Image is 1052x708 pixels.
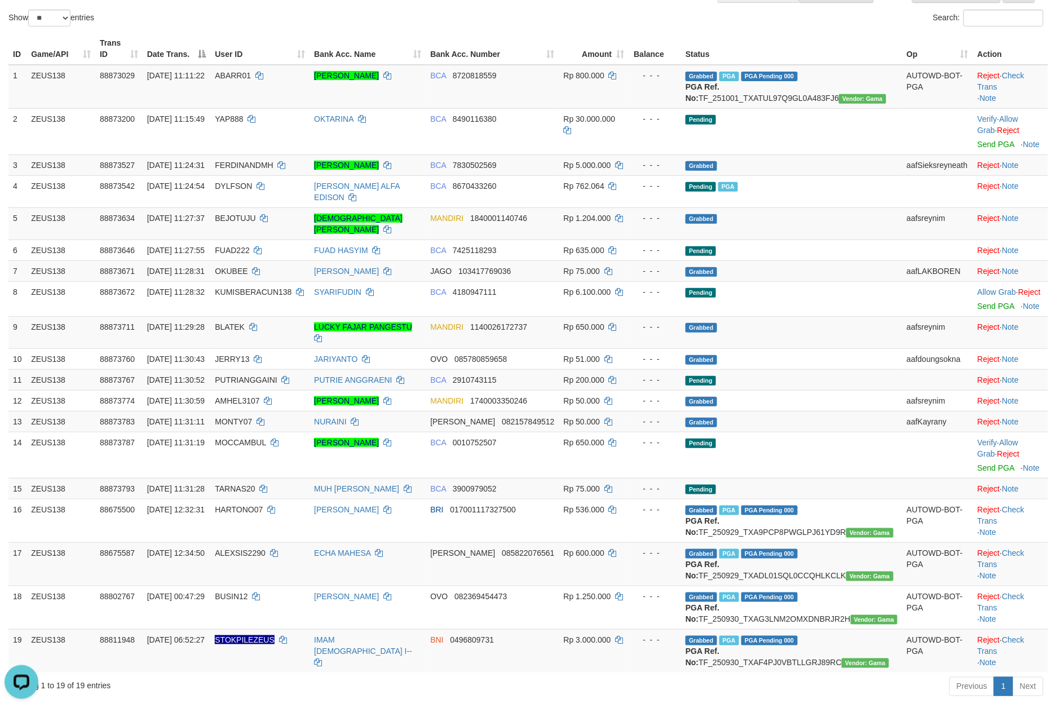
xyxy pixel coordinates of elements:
[1002,214,1019,223] a: Note
[719,506,739,515] span: Marked by aaftrukkakada
[686,506,717,515] span: Grabbed
[681,65,902,109] td: TF_251001_TXATUL97Q9GL0A483FJ6
[430,438,446,447] span: BCA
[430,375,446,384] span: BCA
[633,416,677,427] div: - - -
[978,484,1000,493] a: Reject
[26,316,95,348] td: ZEUS138
[633,374,677,386] div: - - -
[564,322,604,331] span: Rp 650.000
[147,505,205,514] span: [DATE] 12:32:31
[1002,355,1019,364] a: Note
[902,33,973,65] th: Op: activate to sort column ascending
[143,33,211,65] th: Date Trans.: activate to sort column descending
[28,10,70,26] select: Showentries
[314,484,399,493] a: MUH [PERSON_NAME]
[100,114,135,123] span: 88873200
[973,348,1048,369] td: ·
[978,548,1024,569] a: Check Trans
[686,355,717,365] span: Grabbed
[633,160,677,171] div: - - -
[453,182,497,191] span: Copy 8670433260 to clipboard
[453,375,497,384] span: Copy 2910743115 to clipboard
[26,240,95,260] td: ZEUS138
[980,571,997,580] a: Note
[8,432,26,478] td: 14
[719,72,739,81] span: Marked by aafnoeunsreypich
[978,438,997,447] a: Verify
[147,322,205,331] span: [DATE] 11:29:28
[686,82,719,103] b: PGA Ref. No:
[470,396,527,405] span: Copy 1740003350246 to clipboard
[314,71,379,80] a: [PERSON_NAME]
[978,71,1024,91] a: Check Trans
[978,161,1000,170] a: Reject
[26,432,95,478] td: ZEUS138
[215,71,251,80] span: ABARR01
[686,288,716,298] span: Pending
[215,484,255,493] span: TARNAS20
[26,175,95,207] td: ZEUS138
[978,114,1018,135] span: ·
[100,267,135,276] span: 88873671
[564,417,600,426] span: Rp 50.000
[100,417,135,426] span: 88873783
[902,154,973,175] td: aafSieksreyneath
[902,348,973,369] td: aafdoungsokna
[978,114,997,123] a: Verify
[686,376,716,386] span: Pending
[453,246,497,255] span: Copy 7425118293 to clipboard
[1023,463,1040,472] a: Note
[1002,484,1019,493] a: Note
[978,438,1018,458] a: Allow Grab
[978,114,1018,135] a: Allow Grab
[100,548,135,557] span: 88675587
[314,505,379,514] a: [PERSON_NAME]
[978,592,1000,601] a: Reject
[1002,267,1019,276] a: Note
[8,369,26,390] td: 11
[978,463,1014,472] a: Send PGA
[741,506,798,515] span: PGA Pending
[902,260,973,281] td: aafLAKBOREN
[973,65,1048,109] td: · ·
[470,214,527,223] span: Copy 1840001140746 to clipboard
[502,417,554,426] span: Copy 082157849512 to clipboard
[973,240,1048,260] td: ·
[314,548,370,557] a: ECHA MAHESA
[902,499,973,542] td: AUTOWD-BOT-PGA
[430,355,448,364] span: OVO
[980,94,997,103] a: Note
[633,437,677,448] div: - - -
[978,375,1000,384] a: Reject
[973,411,1048,432] td: ·
[100,355,135,364] span: 88873760
[8,154,26,175] td: 3
[453,438,497,447] span: Copy 0010752507 to clipboard
[470,322,527,331] span: Copy 1140026172737 to clipboard
[100,484,135,493] span: 88873793
[978,548,1000,557] a: Reject
[430,246,446,255] span: BCA
[1002,161,1019,170] a: Note
[430,548,495,557] span: [PERSON_NAME]
[902,316,973,348] td: aafsreynim
[633,321,677,333] div: - - -
[210,33,310,65] th: User ID: activate to sort column ascending
[933,10,1044,26] label: Search:
[426,33,559,65] th: Bank Acc. Number: activate to sort column ascending
[8,33,26,65] th: ID
[978,140,1014,149] a: Send PGA
[973,369,1048,390] td: ·
[147,355,205,364] span: [DATE] 11:30:43
[686,516,719,537] b: PGA Ref. No:
[686,397,717,406] span: Grabbed
[980,528,997,537] a: Note
[26,281,95,316] td: ZEUS138
[1023,302,1040,311] a: Note
[8,316,26,348] td: 9
[8,175,26,207] td: 4
[686,323,717,333] span: Grabbed
[147,161,205,170] span: [DATE] 11:24:31
[310,33,426,65] th: Bank Acc. Name: activate to sort column ascending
